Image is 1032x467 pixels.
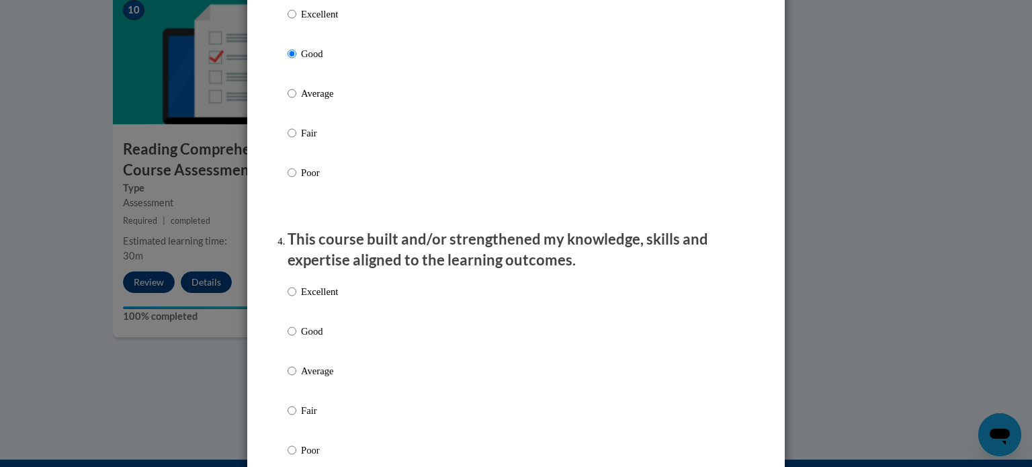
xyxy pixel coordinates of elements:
[301,403,338,418] p: Fair
[301,126,338,140] p: Fair
[288,364,296,378] input: Average
[301,284,338,299] p: Excellent
[301,165,338,180] p: Poor
[301,443,338,458] p: Poor
[288,229,744,271] p: This course built and/or strengthened my knowledge, skills and expertise aligned to the learning ...
[301,324,338,339] p: Good
[288,443,296,458] input: Poor
[288,126,296,140] input: Fair
[301,86,338,101] p: Average
[288,86,296,101] input: Average
[301,364,338,378] p: Average
[288,46,296,61] input: Good
[288,7,296,22] input: Excellent
[288,324,296,339] input: Good
[288,165,296,180] input: Poor
[301,7,338,22] p: Excellent
[288,284,296,299] input: Excellent
[301,46,338,61] p: Good
[288,403,296,418] input: Fair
